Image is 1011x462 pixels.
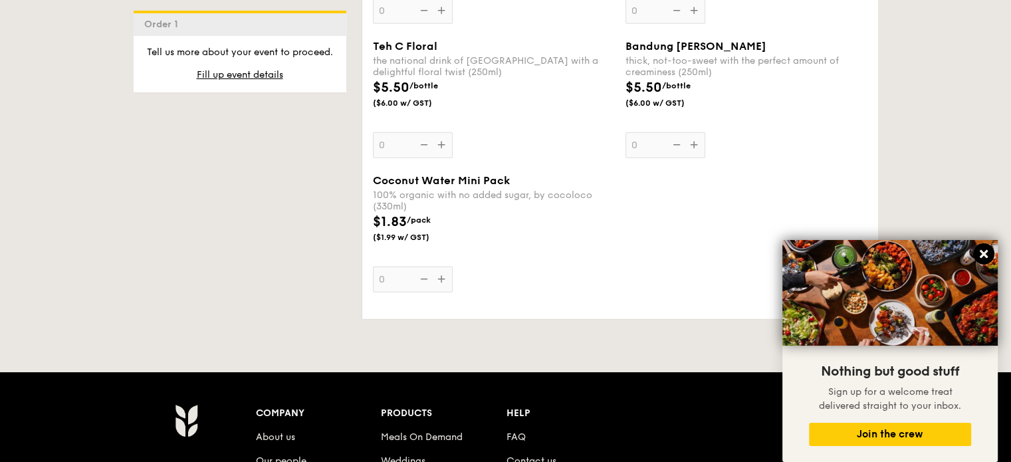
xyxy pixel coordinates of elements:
[625,80,662,96] span: $5.50
[373,55,615,78] div: the national drink of [GEOGRAPHIC_DATA] with a delightful floral twist (250ml)
[625,55,867,78] div: thick, not-too-sweet with the perfect amount of creaminess (250ml)
[407,215,431,225] span: /pack
[373,40,437,53] span: Teh C Floral
[373,80,409,96] span: $5.50
[256,404,382,423] div: Company
[373,189,615,212] div: 100% organic with no added sugar, by cocoloco (330ml)
[373,232,463,243] span: ($1.99 w/ GST)
[381,404,506,423] div: Products
[373,98,463,108] span: ($6.00 w/ GST)
[506,404,632,423] div: Help
[409,81,438,90] span: /bottle
[625,98,716,108] span: ($6.00 w/ GST)
[973,243,994,265] button: Close
[821,364,959,380] span: Nothing but good stuff
[256,431,295,443] a: About us
[373,174,510,187] span: Coconut Water Mini Pack
[625,40,766,53] span: Bandung [PERSON_NAME]
[381,431,463,443] a: Meals On Demand
[144,46,336,59] p: Tell us more about your event to proceed.
[662,81,691,90] span: /bottle
[809,423,971,446] button: Join the crew
[373,214,407,230] span: $1.83
[782,240,998,346] img: DSC07876-Edit02-Large.jpeg
[506,431,526,443] a: FAQ
[197,69,283,80] span: Fill up event details
[819,386,961,411] span: Sign up for a welcome treat delivered straight to your inbox.
[144,19,183,30] span: Order 1
[175,404,198,437] img: AYc88T3wAAAABJRU5ErkJggg==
